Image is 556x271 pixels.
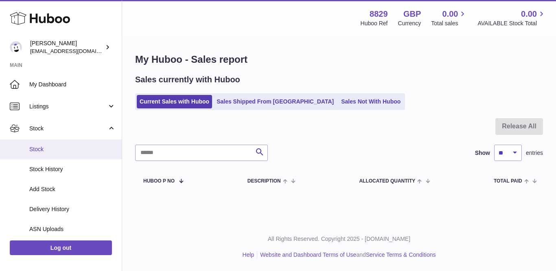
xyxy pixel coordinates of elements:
label: Show [475,149,490,157]
span: Total paid [494,178,522,184]
img: commandes@kpmatech.com [10,41,22,53]
a: Sales Shipped From [GEOGRAPHIC_DATA] [214,95,337,108]
div: Currency [398,20,421,27]
h2: Sales currently with Huboo [135,74,240,85]
span: ASN Uploads [29,225,116,233]
a: Service Terms & Conditions [366,251,436,258]
h1: My Huboo - Sales report [135,53,543,66]
span: 0.00 [442,9,458,20]
span: Delivery History [29,205,116,213]
a: Sales Not With Huboo [338,95,403,108]
a: Log out [10,240,112,255]
a: 0.00 Total sales [431,9,467,27]
span: Total sales [431,20,467,27]
span: ALLOCATED Quantity [359,178,415,184]
p: All Rights Reserved. Copyright 2025 - [DOMAIN_NAME] [129,235,549,243]
span: Listings [29,103,107,110]
div: [PERSON_NAME] [30,40,103,55]
span: Stock History [29,165,116,173]
span: entries [526,149,543,157]
span: Description [247,178,281,184]
strong: 8829 [370,9,388,20]
a: Help [243,251,254,258]
span: [EMAIL_ADDRESS][DOMAIN_NAME] [30,48,120,54]
strong: GBP [403,9,421,20]
span: Huboo P no [143,178,175,184]
a: Website and Dashboard Terms of Use [260,251,356,258]
span: AVAILABLE Stock Total [477,20,546,27]
span: My Dashboard [29,81,116,88]
a: Current Sales with Huboo [137,95,212,108]
span: Stock [29,145,116,153]
span: 0.00 [521,9,537,20]
div: Huboo Ref [361,20,388,27]
span: Add Stock [29,185,116,193]
span: Stock [29,125,107,132]
a: 0.00 AVAILABLE Stock Total [477,9,546,27]
li: and [257,251,436,259]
